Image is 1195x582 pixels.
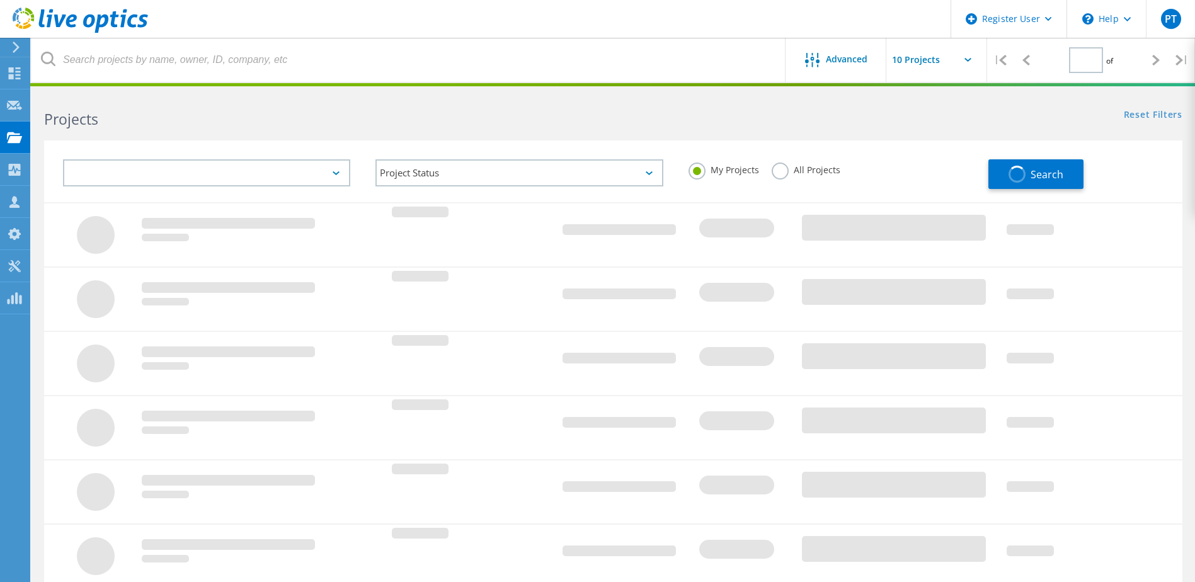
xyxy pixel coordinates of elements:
[1082,13,1094,25] svg: \n
[1169,38,1195,83] div: |
[988,159,1084,189] button: Search
[1106,55,1113,66] span: of
[1165,14,1177,24] span: PT
[772,163,840,174] label: All Projects
[987,38,1013,83] div: |
[13,26,148,35] a: Live Optics Dashboard
[689,163,759,174] label: My Projects
[1124,110,1182,121] a: Reset Filters
[31,38,786,82] input: Search projects by name, owner, ID, company, etc
[375,159,663,186] div: Project Status
[1031,168,1063,181] span: Search
[44,109,98,129] b: Projects
[826,55,867,64] span: Advanced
